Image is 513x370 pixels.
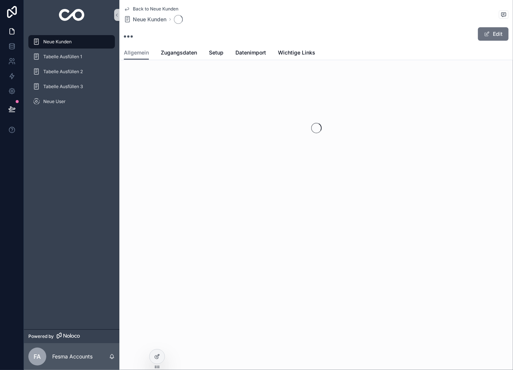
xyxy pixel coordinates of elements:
[43,54,82,60] span: Tabelle Ausfüllen 1
[161,49,197,56] span: Zugangsdaten
[124,49,149,56] span: Allgemein
[24,30,119,118] div: scrollable content
[209,46,223,61] a: Setup
[28,95,115,108] a: Neue User
[43,39,72,45] span: Neue Kunden
[124,6,178,12] a: Back to Neue Kunden
[478,27,509,41] button: Edit
[235,49,266,56] span: Datenimport
[28,65,115,78] a: Tabelle Ausfüllen 2
[133,16,166,23] span: Neue Kunden
[52,353,93,360] p: Fesma Accounts
[28,50,115,63] a: Tabelle Ausfüllen 1
[278,49,315,56] span: Wichtige Links
[124,46,149,60] a: Allgemein
[59,9,85,21] img: App logo
[24,329,119,343] a: Powered by
[43,69,83,75] span: Tabelle Ausfüllen 2
[28,80,115,93] a: Tabelle Ausfüllen 3
[34,352,41,361] span: FA
[133,6,178,12] span: Back to Neue Kunden
[43,99,66,105] span: Neue User
[235,46,266,61] a: Datenimport
[43,84,83,90] span: Tabelle Ausfüllen 3
[28,35,115,49] a: Neue Kunden
[161,46,197,61] a: Zugangsdaten
[209,49,223,56] span: Setup
[124,16,166,23] a: Neue Kunden
[278,46,315,61] a: Wichtige Links
[28,333,54,339] span: Powered by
